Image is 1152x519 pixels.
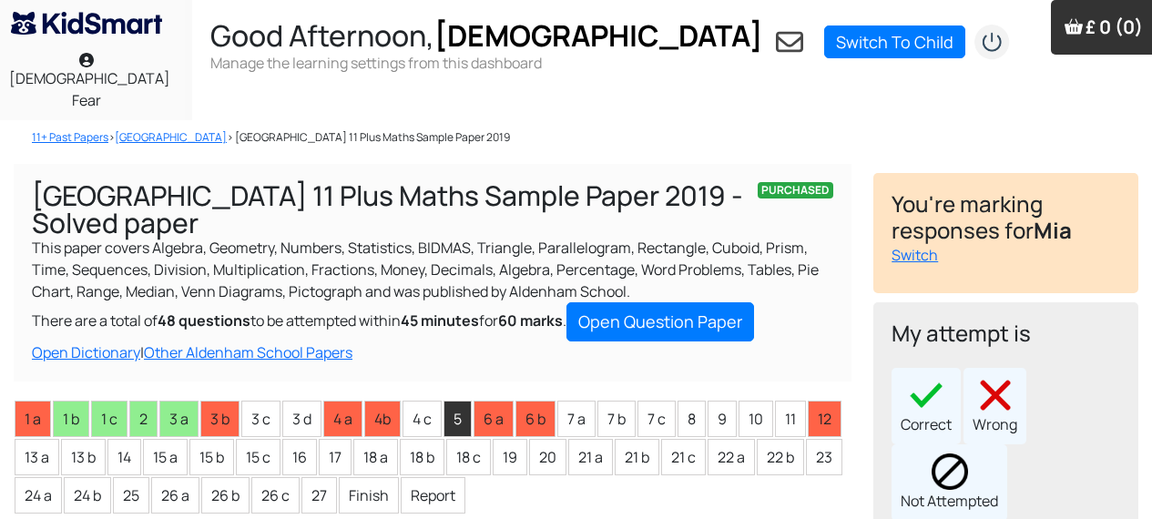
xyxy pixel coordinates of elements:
li: 11 [775,401,806,437]
img: right40x40.png [908,377,944,413]
b: 60 marks [498,310,563,331]
li: 8 [678,401,706,437]
li: 15 b [189,439,234,475]
li: 26 c [251,477,300,514]
li: 1 a [15,401,51,437]
li: 22 a [708,439,755,475]
li: 18 c [446,439,491,475]
li: 10 [739,401,773,437]
li: 18 b [400,439,444,475]
h3: Manage the learning settings from this dashboard [210,53,763,73]
b: 48 questions [158,310,250,331]
li: 9 [708,401,737,437]
span: PURCHASED [758,182,834,198]
h4: You're marking responses for [892,191,1120,244]
b: 45 minutes [401,310,479,331]
img: KidSmart logo [11,12,162,35]
li: 27 [301,477,337,514]
div: This paper covers Algebra, Geometry, Numbers, Statistics, BIDMAS, Triangle, Parallelogram, Rectan... [14,164,851,382]
span: £ 0 (0) [1086,15,1143,39]
span: [DEMOGRAPHIC_DATA] [434,15,763,56]
li: 4 c [403,401,442,437]
div: Correct [892,368,961,444]
li: 15 a [143,439,188,475]
img: block.png [932,453,968,490]
a: Switch To Child [824,25,965,58]
a: Switch [892,245,938,265]
li: 14 [107,439,141,475]
li: 7 c [637,401,676,437]
li: Report [401,477,465,514]
li: 17 [319,439,352,475]
div: | [32,341,833,363]
li: Finish [339,477,399,514]
li: 5 [443,401,472,437]
li: 21 c [661,439,706,475]
li: 15 c [236,439,280,475]
h2: Good Afternoon, [210,18,763,53]
li: 26 b [201,477,250,514]
li: 13 b [61,439,106,475]
img: cross40x40.png [977,377,1014,413]
a: 11+ Past Papers [32,129,108,145]
li: 7 b [597,401,636,437]
li: 1 b [53,401,89,437]
li: 21 a [568,439,613,475]
li: 2 [129,401,158,437]
li: 21 b [615,439,659,475]
a: [GEOGRAPHIC_DATA] [115,129,227,145]
li: 18 a [353,439,398,475]
b: Mia [1034,215,1072,245]
li: 3 a [159,401,199,437]
li: 24 a [15,477,62,514]
li: 23 [806,439,842,475]
li: 16 [282,439,317,475]
li: 1 c [91,401,127,437]
a: Open Question Paper [566,302,754,341]
li: 6 b [515,401,556,437]
li: 7 a [557,401,596,437]
img: Your items in the shopping basket [1065,17,1083,36]
li: 20 [529,439,566,475]
li: 3 c [241,401,280,437]
li: 25 [113,477,149,514]
li: 3 d [282,401,321,437]
li: 24 b [64,477,111,514]
li: 26 a [151,477,199,514]
a: Open Dictionary [32,342,140,362]
div: Wrong [963,368,1026,444]
a: Other Aldenham School Papers [144,342,352,362]
li: 12 [808,401,841,437]
li: 19 [493,439,527,475]
li: 22 b [757,439,804,475]
h1: [GEOGRAPHIC_DATA] 11 Plus Maths Sample Paper 2019 - Solved paper [32,182,833,237]
h4: My attempt is [892,321,1120,347]
li: 4b [364,401,401,437]
nav: > > [GEOGRAPHIC_DATA] 11 Plus Maths Sample Paper 2019 [14,129,835,146]
li: 13 a [15,439,59,475]
li: 6 a [474,401,514,437]
li: 4 a [323,401,362,437]
li: 3 b [200,401,240,437]
img: logout2.png [974,24,1010,60]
